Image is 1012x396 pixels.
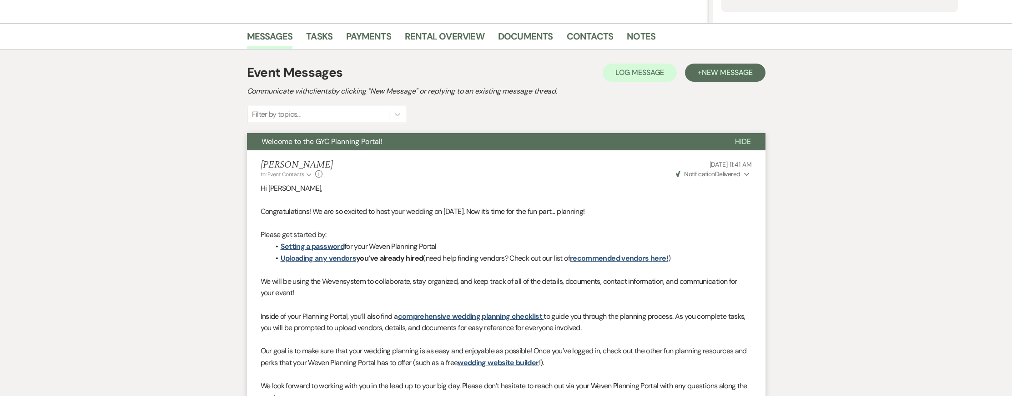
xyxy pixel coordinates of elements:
[261,277,343,286] span: We will be using the Weven
[685,64,765,82] button: +New Message
[281,253,423,263] strong: you’ve already hired
[261,171,304,178] span: to: Event Contacts
[675,169,751,179] button: NotificationDelivered
[247,86,765,97] h2: Communicate with clients by clicking "New Message" or replying to an existing message thread.
[346,29,391,49] a: Payments
[261,183,322,193] span: Hi [PERSON_NAME],
[261,159,333,171] h5: [PERSON_NAME]
[615,68,664,77] span: Log Message
[668,253,670,263] span: )
[676,170,740,178] span: Delivered
[261,312,398,321] span: Inside of your Planning Portal, you’ll also find a
[684,170,715,178] span: Notification
[261,312,745,333] span: to guide you through the planning process. As you complete tasks, you will be prompted to upload ...
[306,29,332,49] a: Tasks
[281,242,344,251] a: Setting a password
[735,137,751,146] span: Hide
[539,358,544,367] span: !).
[247,29,293,49] a: Messages
[710,160,752,168] span: [DATE] 11:41 AM
[261,207,585,216] span: Congratulations! We are so excited to host your wedding on [DATE]. Now it’s time for the fun part...
[720,133,765,150] button: Hide
[452,312,542,321] a: wedding planning checklist
[398,312,451,321] a: comprehensive
[458,358,539,367] a: wedding website builder
[570,253,668,263] a: recommended vendors here!
[603,64,677,82] button: Log Message
[261,170,313,178] button: to: Event Contacts
[405,29,484,49] a: Rental Overview
[423,253,570,263] span: (need help finding vendors? Check out our list of
[261,346,747,367] span: Our goal is to make sure that your wedding planning is as easy and enjoyable as possible! Once yo...
[261,277,737,298] span: system to collaborate, stay organized, and keep track of all of the details, documents, contact i...
[627,29,655,49] a: Notes
[247,133,720,150] button: Welcome to the GYC Planning Portal!
[344,242,437,251] span: for your Weven Planning Portal
[702,68,752,77] span: New Message
[262,137,383,146] span: Welcome to the GYC Planning Portal!
[567,29,614,49] a: Contacts
[281,253,357,263] a: Uploading any vendors
[247,63,343,82] h1: Event Messages
[261,230,327,239] span: Please get started by:
[252,109,301,120] div: Filter by topics...
[498,29,553,49] a: Documents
